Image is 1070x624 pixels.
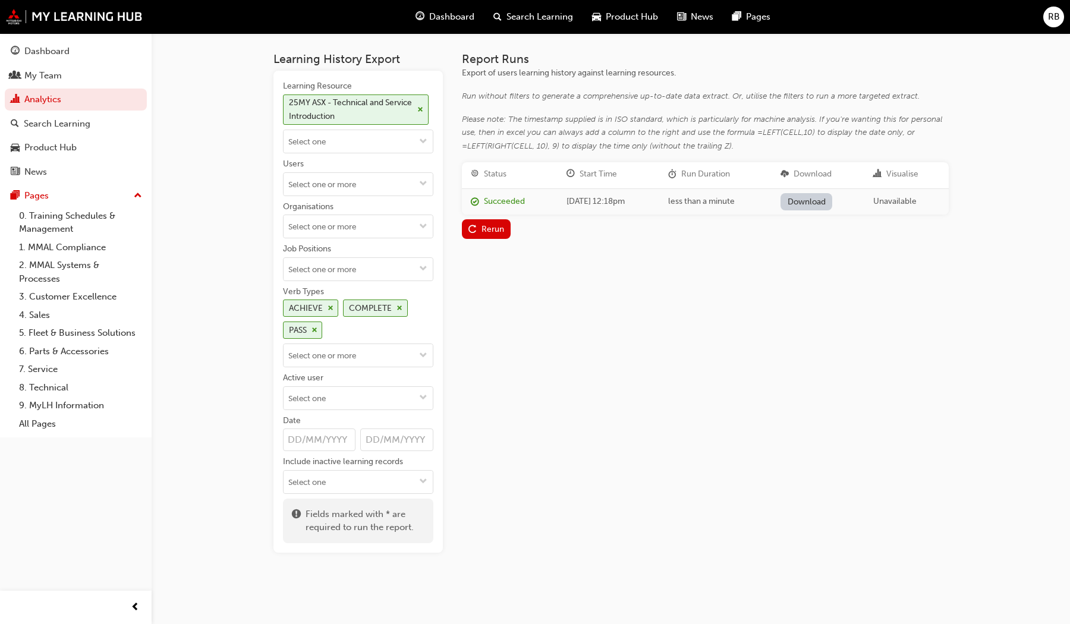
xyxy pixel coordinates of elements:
span: clock-icon [567,169,575,179]
a: car-iconProduct Hub [583,5,668,29]
input: Userstoggle menu [284,173,433,196]
div: ACHIEVE [289,302,323,316]
input: Job Positionstoggle menu [284,258,433,281]
input: Learning Resource25MY ASX - Technical and Service Introductioncross-icontoggle menu [284,130,433,153]
span: guage-icon [416,10,424,24]
h3: Learning History Export [273,52,443,66]
div: Date [283,415,301,427]
input: Include inactive learning recordstoggle menu [284,471,433,493]
div: Include inactive learning records [283,456,403,468]
div: COMPLETE [349,302,392,316]
span: down-icon [419,222,427,232]
div: PASS [289,324,307,338]
button: Pages [5,185,147,207]
button: toggle menu [414,258,433,281]
span: target-icon [471,169,479,179]
span: car-icon [11,143,20,153]
span: News [691,10,713,24]
div: Search Learning [24,117,90,131]
a: news-iconNews [668,5,723,29]
input: Date [283,428,356,451]
span: Export of users learning history against learning resources. [462,68,676,78]
div: Verb Types [283,286,324,298]
div: Organisations [283,201,333,213]
div: News [24,165,47,179]
a: Search Learning [5,113,147,135]
span: cross-icon [328,305,333,312]
span: guage-icon [11,46,20,57]
div: Job Positions [283,243,331,255]
a: search-iconSearch Learning [484,5,583,29]
span: down-icon [419,477,427,487]
div: Active user [283,372,323,384]
a: Product Hub [5,137,147,159]
span: chart-icon [11,94,20,105]
div: Dashboard [24,45,70,58]
a: 4. Sales [14,306,147,324]
div: Please note: The timestamp supplied is in ISO standard, which is particularly for machine analysi... [462,113,949,153]
a: 7. Service [14,360,147,379]
div: Run Duration [681,168,730,181]
div: Learning Resource [283,80,352,92]
button: toggle menu [414,215,433,238]
input: Organisationstoggle menu [284,215,433,238]
span: news-icon [677,10,686,24]
div: [DATE] 12:18pm [567,195,650,209]
div: Product Hub [24,141,77,155]
button: DashboardMy TeamAnalyticsSearch LearningProduct HubNews [5,38,147,185]
span: Search Learning [506,10,573,24]
a: 9. MyLH Information [14,396,147,415]
span: replay-icon [468,225,477,235]
a: guage-iconDashboard [406,5,484,29]
span: cross-icon [417,106,423,114]
button: toggle menu [414,130,433,153]
div: less than a minute [668,195,763,209]
a: Analytics [5,89,147,111]
span: exclaim-icon [292,508,301,534]
div: 25MY ASX - Technical and Service Introduction [289,96,413,123]
span: download-icon [781,169,789,179]
div: Users [283,158,304,170]
div: Rerun [481,224,504,234]
span: down-icon [419,264,427,275]
div: Status [484,168,506,181]
input: Active usertoggle menu [284,387,433,409]
span: Dashboard [429,10,474,24]
button: Rerun [462,219,511,239]
div: Start Time [580,168,617,181]
span: car-icon [592,10,601,24]
input: Verb TypesACHIEVEcross-iconCOMPLETEcross-iconPASScross-icontoggle menu [284,344,433,367]
span: search-icon [11,119,19,130]
img: mmal [6,9,143,24]
a: 0. Training Schedules & Management [14,207,147,238]
a: 3. Customer Excellence [14,288,147,306]
div: My Team [24,69,62,83]
button: toggle menu [414,471,433,493]
button: RB [1043,7,1064,27]
span: duration-icon [668,169,676,179]
button: toggle menu [414,387,433,409]
input: Date [360,428,433,451]
a: Dashboard [5,40,147,62]
span: pages-icon [732,10,741,24]
a: All Pages [14,415,147,433]
span: Product Hub [606,10,658,24]
div: Run without filters to generate a comprehensive up-to-date data extract. Or, utilise the filters ... [462,90,949,103]
span: down-icon [419,179,427,190]
button: toggle menu [414,173,433,196]
span: down-icon [419,351,427,361]
span: up-icon [134,188,142,204]
span: prev-icon [131,600,140,615]
div: Visualise [886,168,918,181]
span: cross-icon [396,305,402,312]
span: Unavailable [873,196,917,206]
div: Pages [24,189,49,203]
h3: Report Runs [462,52,949,66]
a: 6. Parts & Accessories [14,342,147,361]
a: 2. MMAL Systems & Processes [14,256,147,288]
span: down-icon [419,393,427,404]
button: toggle menu [414,344,433,367]
div: Download [794,168,832,181]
